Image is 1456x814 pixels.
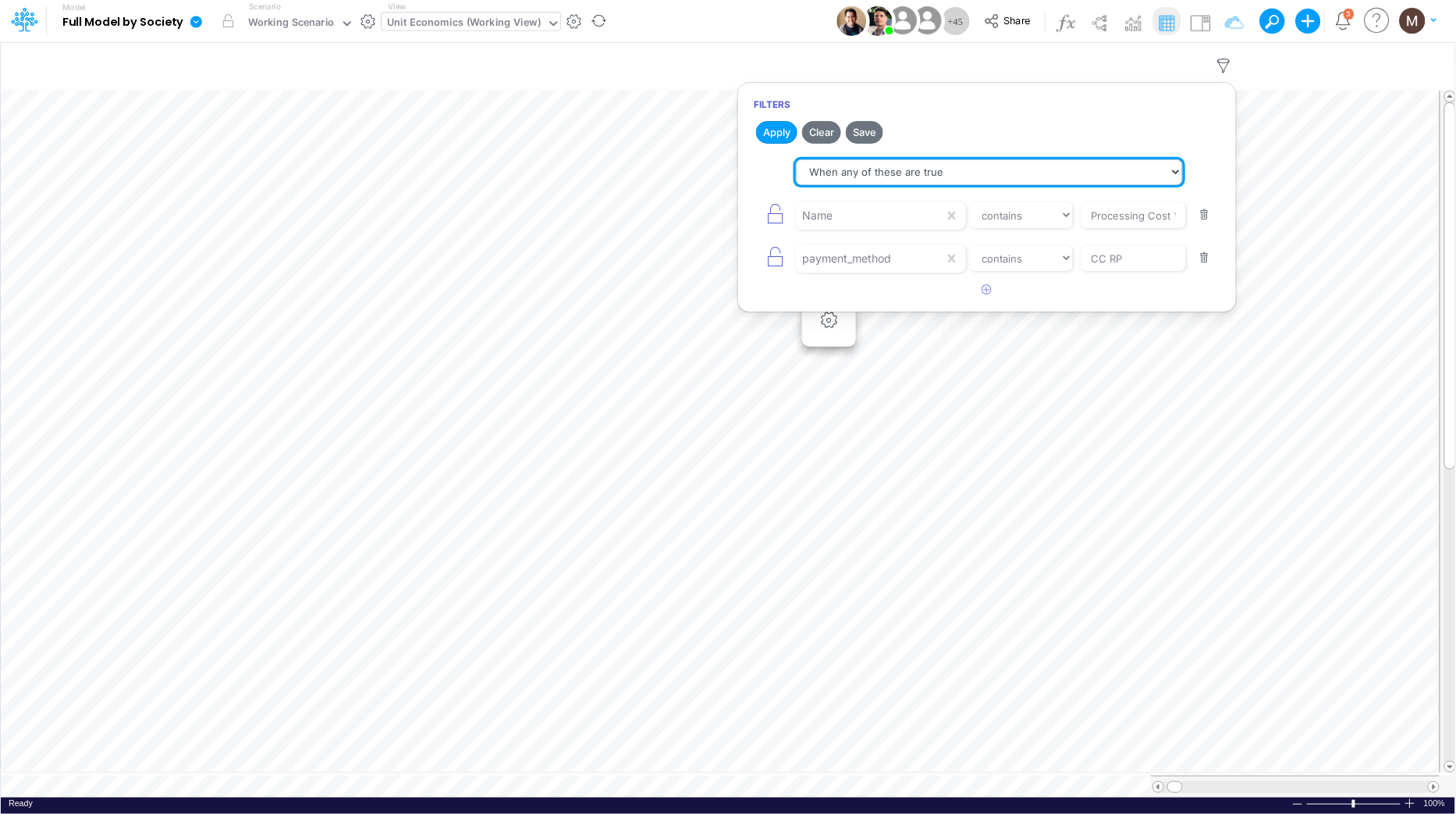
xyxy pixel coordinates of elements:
[62,3,86,12] label: Model
[1352,800,1355,808] div: Zoom
[885,3,920,38] img: User Image Icon
[976,9,1041,34] button: Share
[14,49,1116,81] input: Type a title here
[802,250,891,266] div: payment_method
[802,121,841,144] button: Clear
[9,798,33,809] div: In Ready mode
[846,121,883,144] button: Save
[1004,14,1031,26] span: Share
[388,1,406,12] label: View
[248,15,335,33] div: Working Scenario
[738,91,1236,118] h6: Filters
[836,6,866,36] img: User Image Icon
[1306,798,1404,809] div: Zoom
[948,16,964,27] span: + 45
[1347,10,1351,17] div: 3 unread items
[1424,798,1447,809] span: 100%
[387,15,541,33] div: Unit Economics (Working View)
[1291,798,1304,810] div: Zoom Out
[1404,798,1416,809] div: Zoom In
[910,3,945,38] img: User Image Icon
[62,16,183,30] b: Full Model by Society
[1424,798,1447,809] div: Zoom level
[9,798,33,808] span: Ready
[863,6,893,36] img: User Image Icon
[1334,12,1352,30] a: Notifications
[802,207,833,223] div: Name
[756,121,797,144] button: Apply
[249,1,281,12] label: Scenario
